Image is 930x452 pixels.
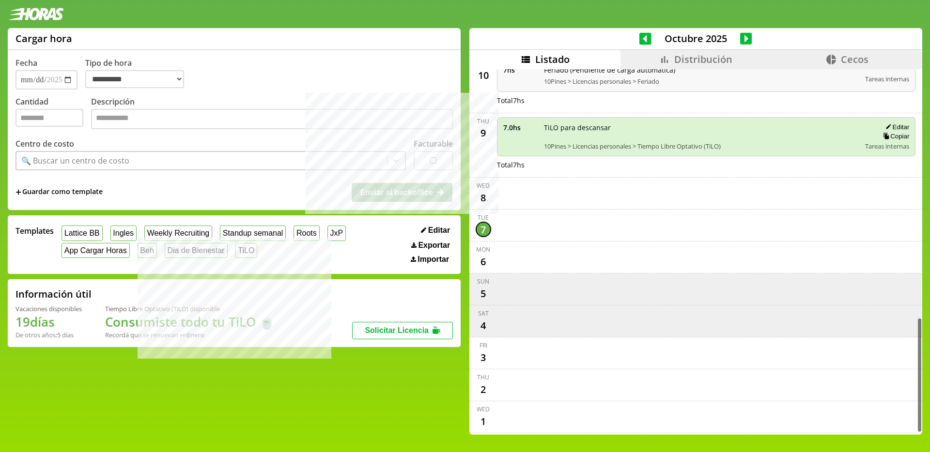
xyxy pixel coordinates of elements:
[327,226,346,241] button: JxP
[480,341,487,349] div: Fri
[91,96,453,132] label: Descripción
[544,123,859,132] span: TiLO para descansar
[15,287,92,301] h2: Información útil
[15,32,72,45] h1: Cargar hora
[476,68,491,83] div: 10
[15,226,54,236] span: Templates
[476,413,491,429] div: 1
[62,243,130,258] button: App Cargar Horas
[414,138,453,149] label: Facturable
[418,241,450,250] span: Exportar
[15,187,103,197] span: +Guardar como template
[476,349,491,365] div: 3
[544,65,859,75] span: Feriado (Pendiente de carga automática)
[476,190,491,205] div: 8
[477,373,489,381] div: Thu
[15,313,82,331] h1: 19 días
[477,277,489,286] div: Sun
[110,226,137,241] button: Ingles
[865,142,909,151] span: Tareas internas
[187,331,204,339] b: Enero
[503,123,537,132] span: 7.0 hs
[220,226,286,241] button: Standup semanal
[497,96,916,105] div: Total 7 hs
[294,226,319,241] button: Roots
[865,75,909,83] span: Tareas internas
[674,53,732,66] span: Distribución
[478,309,489,317] div: Sat
[476,286,491,301] div: 5
[365,326,429,334] span: Solicitar Licencia
[476,245,490,254] div: Mon
[476,254,491,269] div: 6
[15,331,82,339] div: De otros años: 5 días
[138,243,157,258] button: Beh
[503,65,537,75] span: 7 hs
[408,241,453,250] button: Exportar
[883,123,909,131] button: Editar
[62,226,103,241] button: Lattice BB
[469,69,922,433] div: scrollable content
[105,313,275,331] h1: Consumiste todo tu TiLO 🍵
[535,53,570,66] span: Listado
[477,405,490,413] div: Wed
[15,96,91,132] label: Cantidad
[105,304,275,313] div: Tiempo Libre Optativo (TiLO) disponible
[85,70,184,88] select: Tipo de hora
[105,331,275,339] div: Recordá que se renuevan en
[352,322,453,339] button: Solicitar Licencia
[476,222,491,237] div: 7
[880,132,909,140] button: Copiar
[91,109,453,129] textarea: Descripción
[21,155,129,166] div: 🔍 Buscar un centro de costo
[651,32,740,45] span: Octubre 2025
[15,304,82,313] div: Vacaciones disponibles
[477,117,489,125] div: Thu
[477,181,490,190] div: Wed
[165,243,228,258] button: Dia de Bienestar
[15,138,74,149] label: Centro de costo
[235,243,258,258] button: TiLO
[15,109,83,127] input: Cantidad
[144,226,212,241] button: Weekly Recruiting
[428,226,450,235] span: Editar
[476,125,491,141] div: 9
[85,58,192,90] label: Tipo de hora
[476,317,491,333] div: 4
[497,160,916,169] div: Total 7 hs
[418,255,449,264] span: Importar
[476,381,491,397] div: 2
[841,53,868,66] span: Cecos
[478,213,489,222] div: Tue
[15,58,37,68] label: Fecha
[544,77,859,86] span: 10Pines > Licencias personales > Feriado
[418,226,453,235] button: Editar
[544,142,859,151] span: 10Pines > Licencias personales > Tiempo Libre Optativo (TiLO)
[15,187,21,197] span: +
[8,8,64,20] img: logotipo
